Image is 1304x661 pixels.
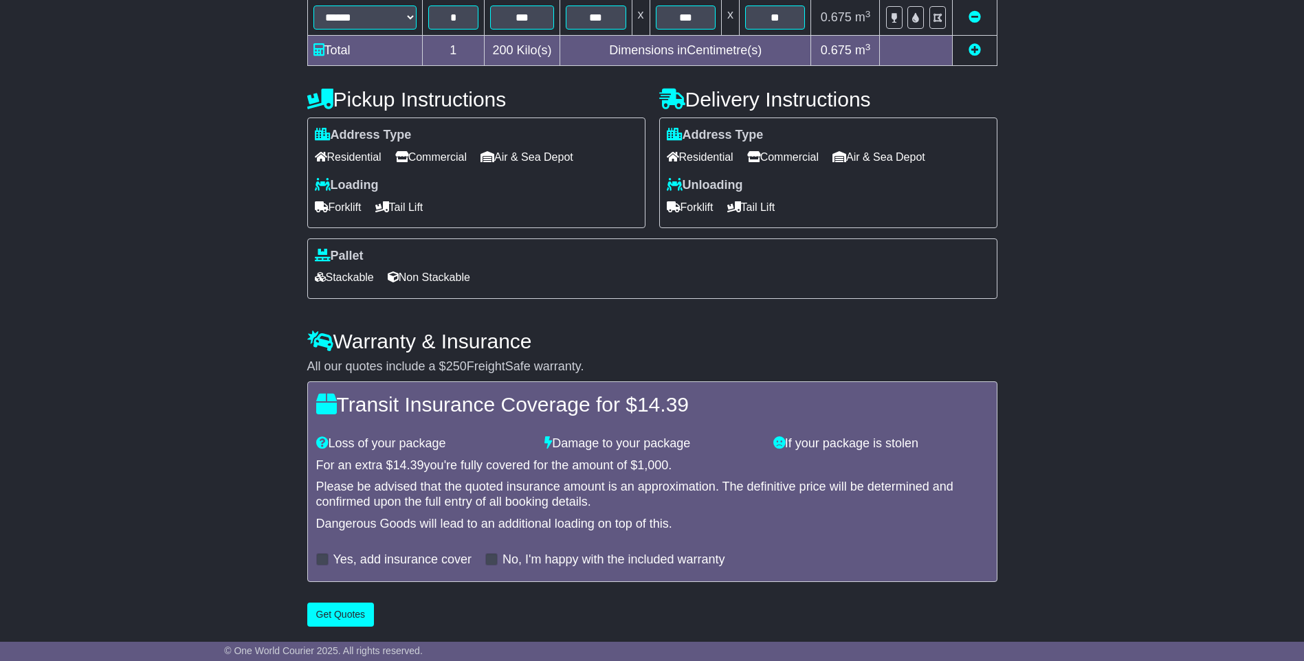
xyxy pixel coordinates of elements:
span: Tail Lift [375,197,423,218]
h4: Pickup Instructions [307,88,645,111]
td: Total [307,36,422,66]
span: 14.39 [637,393,689,416]
span: m [855,10,871,24]
button: Get Quotes [307,603,375,627]
span: 14.39 [393,458,424,472]
span: Air & Sea Depot [832,146,925,168]
td: 1 [422,36,485,66]
div: For an extra $ you're fully covered for the amount of $ . [316,458,988,473]
sup: 3 [865,9,871,19]
div: Dangerous Goods will lead to an additional loading on top of this. [316,517,988,532]
span: Tail Lift [727,197,775,218]
td: Kilo(s) [485,36,560,66]
span: Stackable [315,267,374,288]
h4: Transit Insurance Coverage for $ [316,393,988,416]
span: Non Stackable [388,267,470,288]
span: Forklift [315,197,362,218]
sup: 3 [865,42,871,52]
label: Address Type [667,128,764,143]
h4: Warranty & Insurance [307,330,997,352]
div: If your package is stolen [766,436,995,451]
span: Forklift [667,197,714,218]
span: 250 [446,359,467,373]
span: 0.675 [821,43,852,57]
label: Yes, add insurance cover [333,552,472,568]
div: Damage to your package [538,436,766,451]
h4: Delivery Instructions [659,88,997,111]
span: 200 [493,43,513,57]
label: Address Type [315,128,412,143]
div: Loss of your package [309,436,538,451]
span: Residential [667,146,733,168]
label: Pallet [315,249,364,264]
span: 0.675 [821,10,852,24]
a: Add new item [969,43,981,57]
div: Please be advised that the quoted insurance amount is an approximation. The definitive price will... [316,480,988,509]
a: Remove this item [969,10,981,24]
span: m [855,43,871,57]
td: Dimensions in Centimetre(s) [560,36,811,66]
label: Unloading [667,178,743,193]
span: 1,000 [637,458,668,472]
span: © One World Courier 2025. All rights reserved. [224,645,423,656]
div: All our quotes include a $ FreightSafe warranty. [307,359,997,374]
span: Commercial [747,146,819,168]
label: Loading [315,178,379,193]
span: Air & Sea Depot [480,146,573,168]
span: Residential [315,146,382,168]
span: Commercial [395,146,467,168]
label: No, I'm happy with the included warranty [502,552,725,568]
